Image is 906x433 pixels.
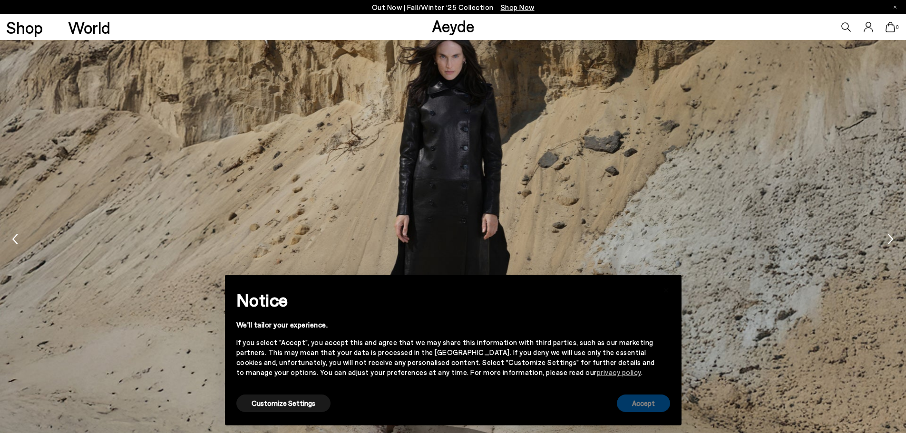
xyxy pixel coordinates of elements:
[501,3,535,11] span: Navigate to /collections/new-in
[12,229,18,252] div: Previous slide
[6,19,43,36] a: Shop
[617,395,670,412] button: Accept
[236,337,655,377] div: If you select "Accept", you accept this and agree that we may share this information with third p...
[663,282,670,296] span: ×
[236,288,655,312] h2: Notice
[432,16,475,36] a: Aeyde
[655,278,678,300] button: Close this notice
[372,1,535,13] p: Out Now | Fall/Winter ‘25 Collection
[886,22,895,32] a: 0
[888,229,894,252] div: Next slide
[236,320,655,330] div: We'll tailor your experience.
[895,25,900,30] span: 0
[597,368,641,376] a: privacy policy
[236,395,331,412] button: Customize Settings
[68,19,110,36] a: World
